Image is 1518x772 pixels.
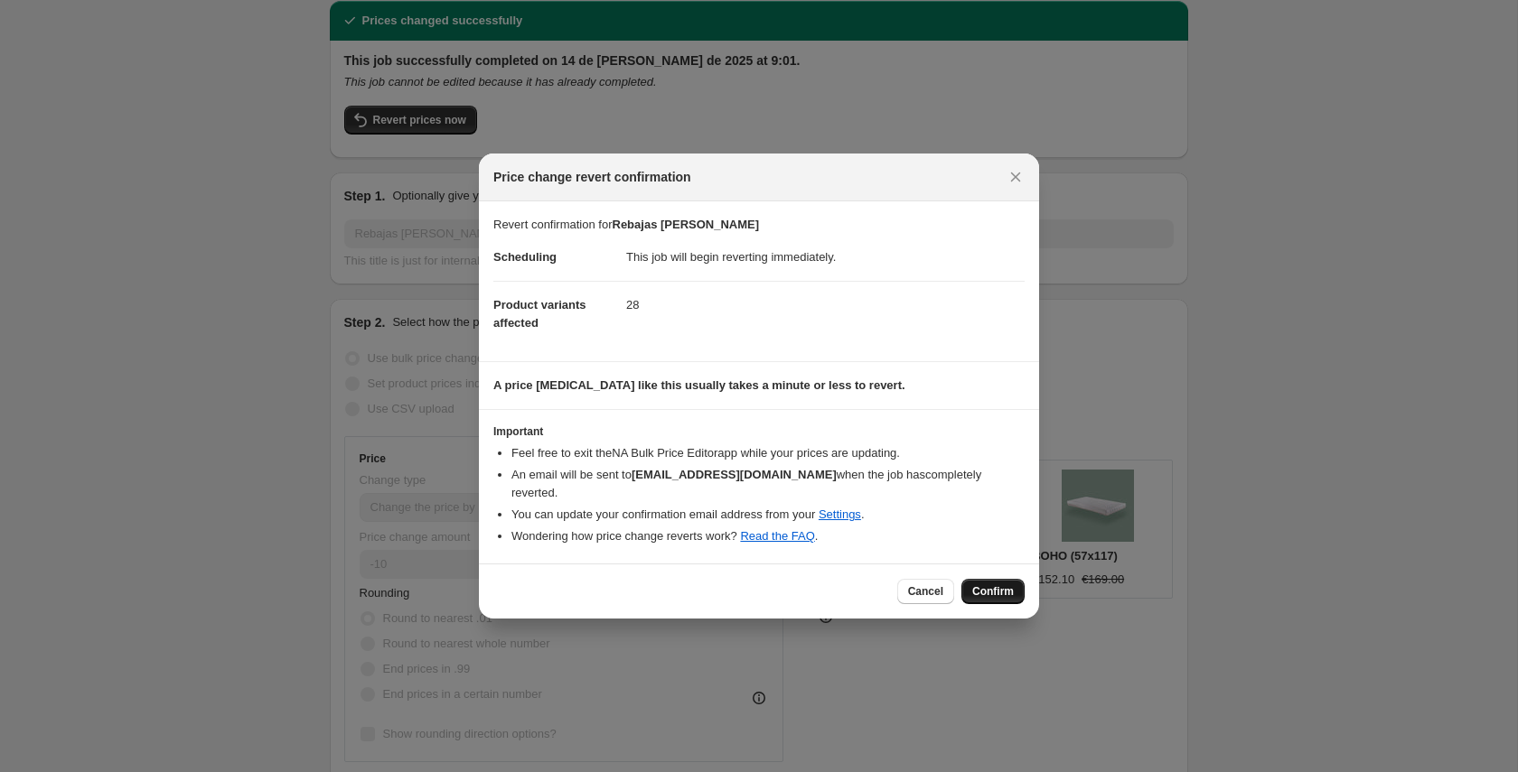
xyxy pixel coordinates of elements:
[493,168,691,186] span: Price change revert confirmation
[1003,164,1028,190] button: Close
[493,250,557,264] span: Scheduling
[511,444,1025,462] li: Feel free to exit the NA Bulk Price Editor app while your prices are updating.
[511,506,1025,524] li: You can update your confirmation email address from your .
[897,579,954,604] button: Cancel
[493,216,1025,234] p: Revert confirmation for
[511,466,1025,502] li: An email will be sent to when the job has completely reverted .
[626,234,1025,281] dd: This job will begin reverting immediately.
[511,527,1025,545] li: Wondering how price change reverts work? .
[493,378,905,392] b: A price [MEDICAL_DATA] like this usually takes a minute or less to revert.
[493,424,1025,439] h3: Important
[632,468,837,481] b: [EMAIL_ADDRESS][DOMAIN_NAME]
[493,298,586,330] span: Product variants affected
[740,529,814,543] a: Read the FAQ
[626,281,1025,329] dd: 28
[908,584,943,599] span: Cancel
[613,218,760,231] b: Rebajas [PERSON_NAME]
[961,579,1025,604] button: Confirm
[819,507,861,521] a: Settings
[972,584,1014,599] span: Confirm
